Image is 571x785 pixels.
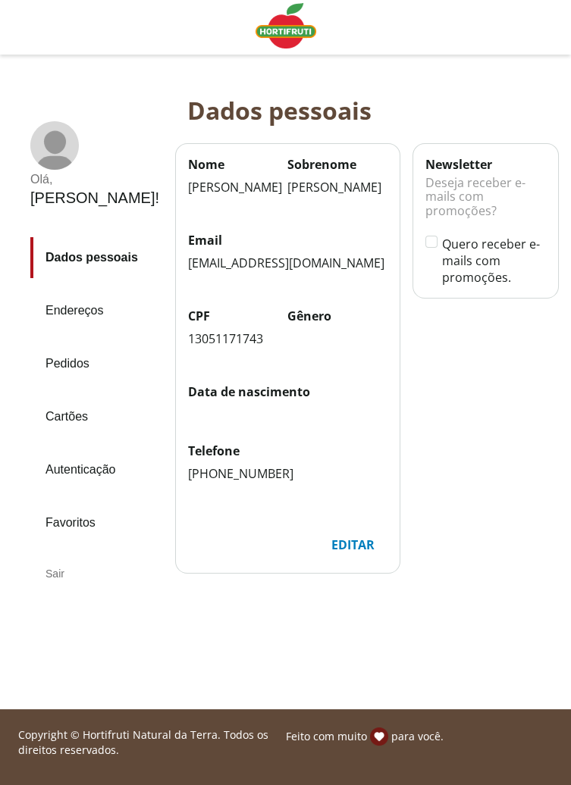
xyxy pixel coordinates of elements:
label: Data de nascimento [188,383,387,400]
label: Email [188,232,387,249]
a: Favoritos [30,502,163,543]
label: Sobrenome [287,156,387,173]
div: Linha de sessão [6,727,565,767]
div: Deseja receber e-mails com promoções? [425,173,546,236]
div: Editar [319,531,387,560]
div: [PERSON_NAME] ! [30,189,159,207]
img: amor [370,727,388,746]
button: Editar [318,530,387,561]
div: [PERSON_NAME] [287,179,387,195]
a: Endereços [30,290,163,331]
p: Copyright © Hortifruti Natural da Terra. Todos os direitos reservados. [18,727,286,758]
div: Sair [30,555,163,592]
a: Dados pessoais [30,237,163,278]
div: Newsletter [425,156,546,173]
div: Olá , [30,173,159,186]
label: Nome [188,156,288,173]
div: [EMAIL_ADDRESS][DOMAIN_NAME] [188,255,387,271]
img: Logo [256,3,316,48]
a: Cartões [30,396,163,437]
a: Logo [237,3,334,52]
div: [PHONE_NUMBER] [188,465,288,482]
label: Gênero [287,308,387,324]
label: Quero receber e-mails com promoções. [442,236,546,286]
div: Dados pessoais [187,97,559,125]
p: Feito com muito para você. [286,727,444,746]
div: [PERSON_NAME] [188,179,288,195]
a: Pedidos [30,343,163,384]
label: Telefone [188,443,288,459]
label: CPF [188,308,288,324]
a: Autenticação [30,449,163,490]
div: 13051171743 [188,330,288,347]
